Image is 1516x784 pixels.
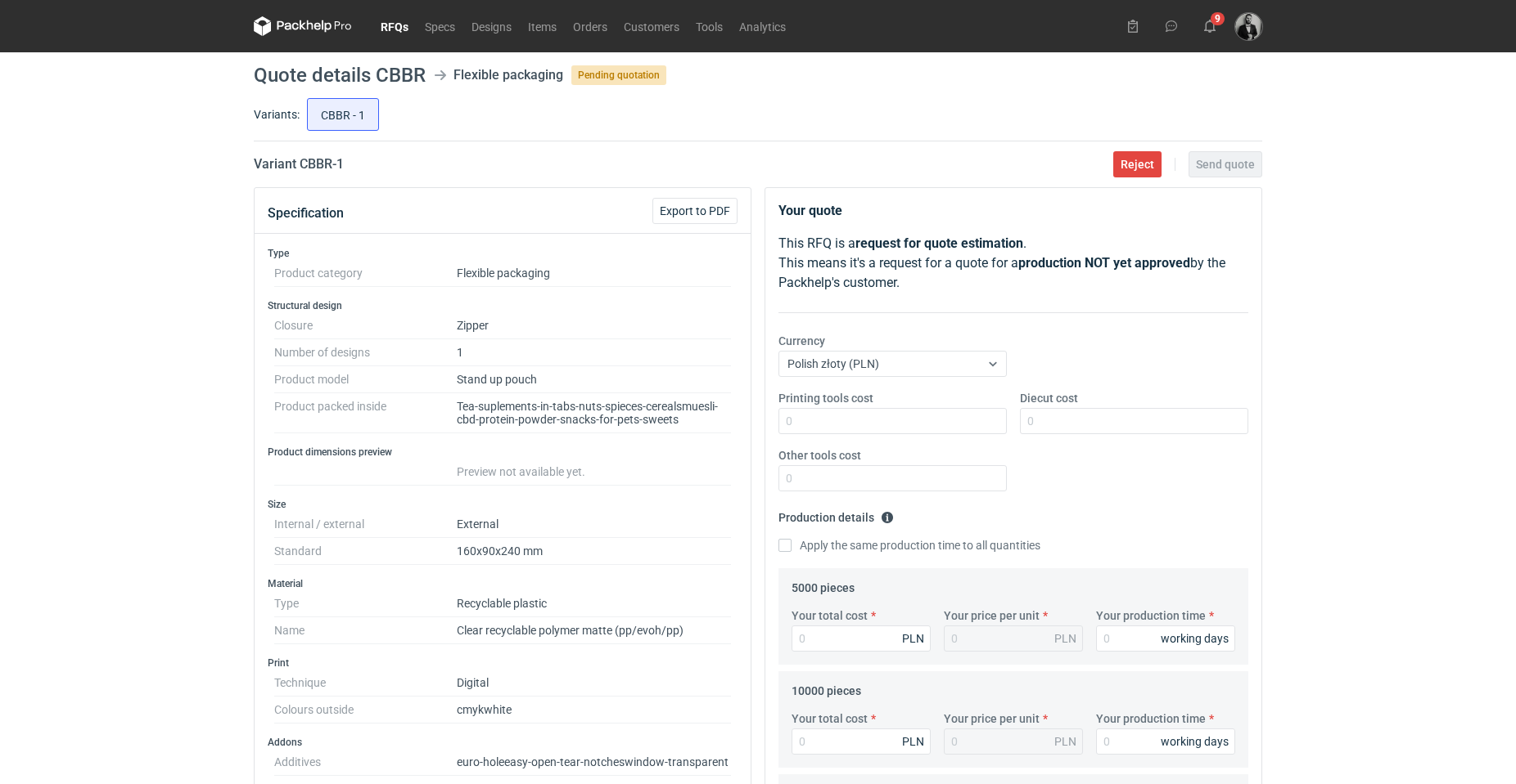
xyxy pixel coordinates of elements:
label: Other tools cost [778,447,861,464]
label: Your price per unit [944,607,1040,624]
dt: Colours outside [274,697,457,724]
h1: Quote details CBBR [254,65,426,85]
a: Orders [565,16,616,36]
dd: Digital [457,670,731,697]
dt: Product packed inside [274,393,457,433]
input: 0 [778,465,1007,491]
dt: Product model [274,366,457,393]
button: Export to PDF [652,198,738,224]
button: 9 [1197,13,1223,39]
a: Analytics [731,16,794,36]
label: Currency [778,333,825,349]
dd: euro-hole easy-open-tear-notches window-transparent [457,749,731,776]
span: Send quote [1196,159,1255,170]
strong: request for quote estimation [855,235,1023,251]
div: working days [1161,733,1229,750]
label: Printing tools cost [778,390,873,406]
div: PLN [1054,630,1076,647]
input: 0 [792,728,931,755]
dd: Clear recyclable polymer matte (pp/evoh/pp) [457,617,731,644]
dt: Technique [274,670,457,697]
a: Specs [417,16,463,36]
label: Your production time [1096,607,1206,624]
input: 0 [778,408,1007,434]
dd: cmyk white [457,697,731,724]
h3: Size [268,498,738,511]
span: Preview not available yet. [457,465,585,478]
h2: Variant CBBR - 1 [254,155,344,174]
h3: Type [268,247,738,260]
dt: Name [274,617,457,644]
dd: 1 [457,339,731,366]
p: This RFQ is a . This means it's a request for a quote for a by the Packhelp's customer. [778,234,1248,293]
strong: Your quote [778,203,842,218]
label: Diecut cost [1020,390,1078,406]
span: Reject [1121,159,1154,170]
dd: Recyclable plastic [457,590,731,617]
button: Specification [268,194,344,233]
label: Your production time [1096,710,1206,727]
label: CBBR - 1 [307,98,379,131]
dd: Stand up pouch [457,366,731,393]
div: PLN [902,630,924,647]
input: 0 [792,625,931,652]
a: Items [520,16,565,36]
a: Tools [688,16,731,36]
dd: Zipper [457,312,731,339]
div: PLN [1054,733,1076,750]
h3: Structural design [268,299,738,312]
dt: Additives [274,749,457,776]
dt: Product category [274,260,457,287]
label: Your total cost [792,710,868,727]
svg: Packhelp Pro [254,16,352,36]
legend: 10000 pieces [792,678,861,697]
a: RFQs [372,16,417,36]
dt: Standard [274,538,457,565]
input: 0 [1020,408,1248,434]
dt: Internal / external [274,511,457,538]
dd: External [457,511,731,538]
div: Flexible packaging [453,65,563,85]
dt: Number of designs [274,339,457,366]
legend: 5000 pieces [792,575,855,594]
span: Pending quotation [571,65,666,85]
dt: Closure [274,312,457,339]
h3: Print [268,656,738,670]
button: Reject [1113,151,1162,177]
div: PLN [902,733,924,750]
span: Export to PDF [660,205,730,217]
input: 0 [1096,625,1235,652]
label: Variants: [254,106,300,123]
dd: Tea-suplements-in-tabs-nuts-spieces-cerealsmuesli-cbd-protein-powder-snacks-for-pets-sweets [457,393,731,433]
label: Your total cost [792,607,868,624]
h3: Material [268,577,738,590]
input: 0 [1096,728,1235,755]
label: Apply the same production time to all quantities [778,537,1040,553]
img: Dragan Čivčić [1235,13,1262,40]
h3: Product dimensions preview [268,446,738,459]
h3: Addons [268,736,738,749]
dd: Flexible packaging [457,260,731,287]
dt: Type [274,590,457,617]
button: Send quote [1189,151,1262,177]
strong: production NOT yet approved [1018,255,1190,271]
label: Your price per unit [944,710,1040,727]
a: Designs [463,16,520,36]
a: Customers [616,16,688,36]
dd: 160x90x240 mm [457,538,731,565]
legend: Production details [778,504,894,524]
div: working days [1161,630,1229,647]
span: Polish złoty (PLN) [787,357,879,370]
